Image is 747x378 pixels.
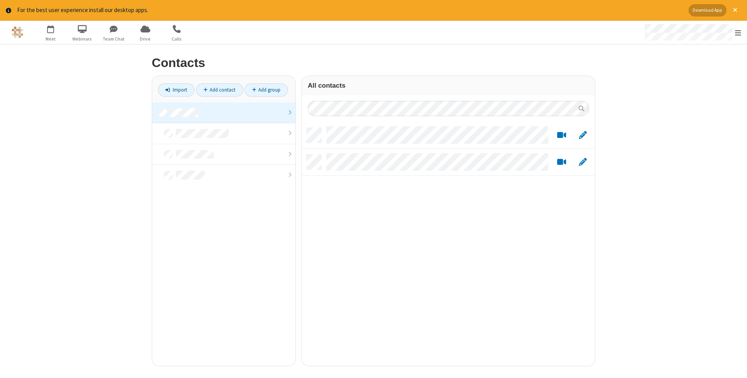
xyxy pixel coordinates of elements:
[554,130,569,140] button: Start a video meeting
[68,35,97,42] span: Webinars
[244,83,288,97] a: Add group
[575,157,590,167] button: Edit
[689,4,726,16] button: Download App
[729,4,741,16] button: Close alert
[728,358,741,373] iframe: Chat
[12,26,23,38] img: QA Selenium DO NOT DELETE OR CHANGE
[308,82,589,89] h3: All contacts
[554,157,569,167] button: Start a video meeting
[162,35,191,42] span: Calls
[637,21,747,44] div: Open menu
[99,35,128,42] span: Team Chat
[3,21,32,44] button: Logo
[302,122,595,366] div: grid
[17,6,683,15] div: For the best user experience install our desktop apps.
[36,35,65,42] span: Meet
[158,83,195,97] a: Import
[131,35,160,42] span: Drive
[575,130,590,140] button: Edit
[196,83,243,97] a: Add contact
[152,56,595,70] h2: Contacts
